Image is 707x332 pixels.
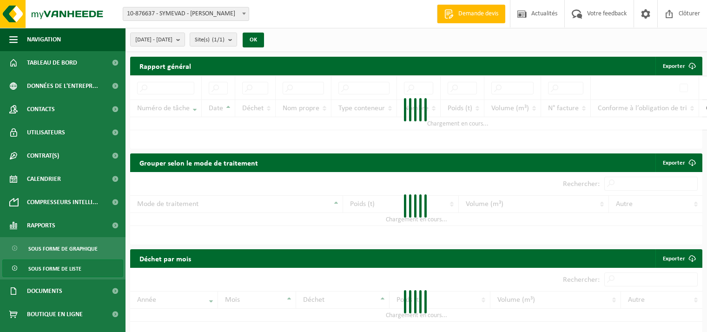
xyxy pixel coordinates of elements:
[27,28,61,51] span: Navigation
[27,279,62,303] span: Documents
[27,74,98,98] span: Données de l'entrepr...
[130,57,200,75] h2: Rapport général
[27,303,83,326] span: Boutique en ligne
[456,9,501,19] span: Demande devis
[212,37,225,43] count: (1/1)
[190,33,237,46] button: Site(s)(1/1)
[2,259,123,277] a: Sous forme de liste
[655,57,701,75] button: Exporter
[27,191,98,214] span: Compresseurs intelli...
[437,5,505,23] a: Demande devis
[195,33,225,47] span: Site(s)
[243,33,264,47] button: OK
[27,214,55,237] span: Rapports
[27,121,65,144] span: Utilisateurs
[123,7,249,20] span: 10-876637 - SYMEVAD - EVIN MALMAISON
[130,33,185,46] button: [DATE] - [DATE]
[135,33,172,47] span: [DATE] - [DATE]
[27,167,61,191] span: Calendrier
[655,153,701,172] a: Exporter
[28,240,98,258] span: Sous forme de graphique
[27,51,77,74] span: Tableau de bord
[2,239,123,257] a: Sous forme de graphique
[27,144,59,167] span: Contrat(s)
[130,153,267,172] h2: Grouper selon le mode de traitement
[123,7,249,21] span: 10-876637 - SYMEVAD - EVIN MALMAISON
[28,260,81,278] span: Sous forme de liste
[130,249,200,267] h2: Déchet par mois
[655,249,701,268] a: Exporter
[27,98,55,121] span: Contacts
